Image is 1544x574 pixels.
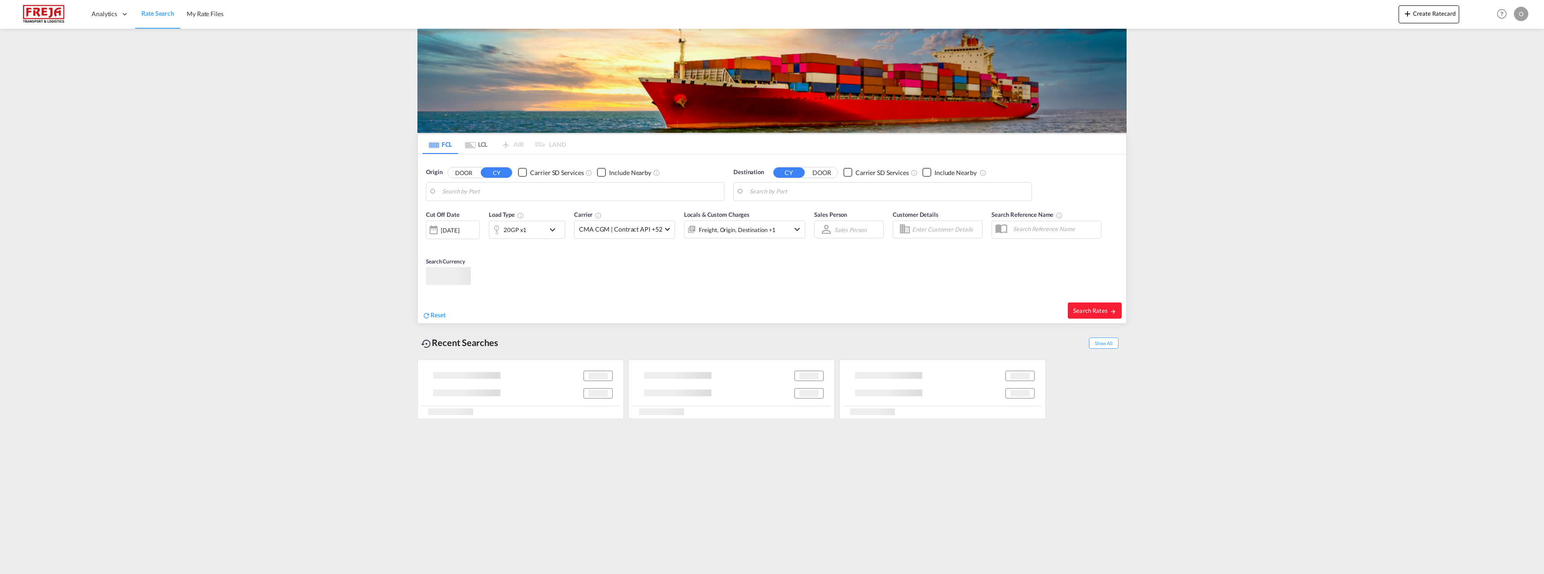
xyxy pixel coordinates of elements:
md-icon: icon-plus 400-fg [1402,8,1413,19]
div: Carrier SD Services [855,168,909,177]
div: Carrier SD Services [530,168,583,177]
div: 20GP x1 [504,223,526,236]
span: My Rate Files [187,10,224,18]
md-tab-item: LCL [458,134,494,154]
md-select: Sales Person [833,223,868,236]
div: Include Nearby [934,168,977,177]
div: Freight Origin Destination Factory Stuffing [699,223,776,236]
md-icon: icon-backup-restore [421,338,432,349]
md-datepicker: Select [426,238,433,250]
button: CY [773,167,805,178]
span: Origin [426,168,442,177]
span: Search Rates [1073,307,1116,314]
input: Search by Port [442,185,719,198]
span: Locals & Custom Charges [684,211,750,218]
button: DOOR [806,167,838,178]
input: Search by Port [750,185,1027,198]
md-checkbox: Checkbox No Ink [922,168,977,177]
input: Enter Customer Details [912,223,979,236]
span: Analytics [92,9,117,18]
span: Carrier [574,211,602,218]
md-checkbox: Checkbox No Ink [597,168,651,177]
div: 20GP x1icon-chevron-down [489,221,565,239]
button: CY [481,167,512,178]
span: CMA CGM | Contract API +52 [579,225,662,234]
span: Search Reference Name [991,211,1063,218]
span: Customer Details [893,211,938,218]
div: [DATE] [441,226,459,234]
div: [DATE] [426,220,480,239]
md-icon: Unchecked: Ignores neighbouring ports when fetching rates.Checked : Includes neighbouring ports w... [653,169,660,176]
div: O [1514,7,1528,21]
md-icon: Unchecked: Search for CY (Container Yard) services for all selected carriers.Checked : Search for... [911,169,918,176]
img: LCL+%26+FCL+BACKGROUND.png [417,29,1127,133]
button: Search Ratesicon-arrow-right [1068,302,1122,319]
md-checkbox: Checkbox No Ink [843,168,909,177]
md-pagination-wrapper: Use the left and right arrow keys to navigate between tabs [422,134,566,154]
span: Reset [430,311,446,319]
md-icon: icon-arrow-right [1110,308,1116,315]
button: icon-plus 400-fgCreate Ratecard [1399,5,1459,23]
div: Recent Searches [417,333,502,353]
span: Show All [1089,337,1119,349]
button: DOOR [448,167,479,178]
span: Search Currency [426,258,465,265]
input: Search Reference Name [1009,222,1101,236]
span: Destination [733,168,764,177]
div: Help [1494,6,1514,22]
span: Load Type [489,211,524,218]
md-icon: icon-chevron-down [792,224,803,235]
md-icon: Your search will be saved by the below given name [1056,212,1063,219]
div: Origin DOOR CY Checkbox No InkUnchecked: Search for CY (Container Yard) services for all selected... [418,154,1126,323]
div: icon-refreshReset [422,311,446,320]
md-checkbox: Checkbox No Ink [518,168,583,177]
span: Cut Off Date [426,211,460,218]
span: Help [1494,6,1509,22]
md-icon: Unchecked: Search for CY (Container Yard) services for all selected carriers.Checked : Search for... [585,169,592,176]
md-icon: icon-refresh [422,311,430,320]
md-icon: icon-chevron-down [547,224,562,235]
md-icon: icon-information-outline [517,212,524,219]
img: 586607c025bf11f083711d99603023e7.png [13,4,74,24]
span: Rate Search [141,9,174,17]
md-icon: The selected Trucker/Carrierwill be displayed in the rate results If the rates are from another f... [595,212,602,219]
span: Sales Person [814,211,847,218]
md-tab-item: FCL [422,134,458,154]
md-icon: Unchecked: Ignores neighbouring ports when fetching rates.Checked : Includes neighbouring ports w... [979,169,987,176]
div: Freight Origin Destination Factory Stuffingicon-chevron-down [684,220,805,238]
div: Include Nearby [609,168,651,177]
